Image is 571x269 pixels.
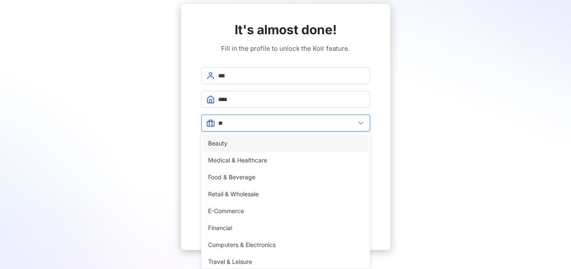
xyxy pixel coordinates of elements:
span: Retail & Wholesale [208,189,363,199]
span: Computers & Electronics [208,240,363,250]
span: Travel & Leisure [208,257,363,266]
span: Medical & Healthcare [208,156,363,165]
span: Beauty [208,139,363,148]
span: Food & Beverage [208,173,363,182]
span: It's almost done! [235,21,337,38]
span: Fill in the profile to unlock the Kolr feature. [221,44,350,54]
span: Financial [208,223,363,233]
span: E-Commerce [208,206,363,216]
